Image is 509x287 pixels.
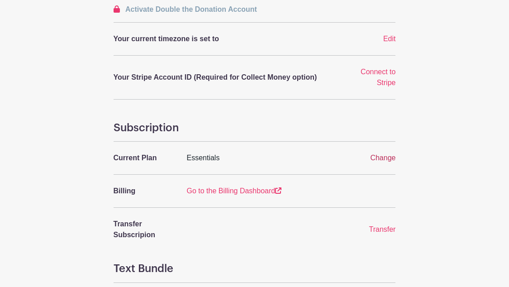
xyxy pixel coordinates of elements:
a: Transfer [369,225,395,233]
p: Current Plan [114,153,176,163]
span: Activate Double the Donation Account [125,5,257,13]
div: Essentials [181,153,352,163]
p: Billing [114,186,176,196]
p: Your current timezone is set to [114,33,347,44]
a: Change [370,154,395,162]
p: Your Stripe Account ID (Required for Collect Money option) [114,72,347,83]
h4: Subscription [114,121,396,134]
a: Connect to Stripe [361,68,395,86]
a: Edit [383,35,396,43]
a: Go to the Billing Dashboard [186,187,281,195]
h4: Text Bundle [114,262,396,275]
p: Transfer Subscripion [114,219,176,240]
